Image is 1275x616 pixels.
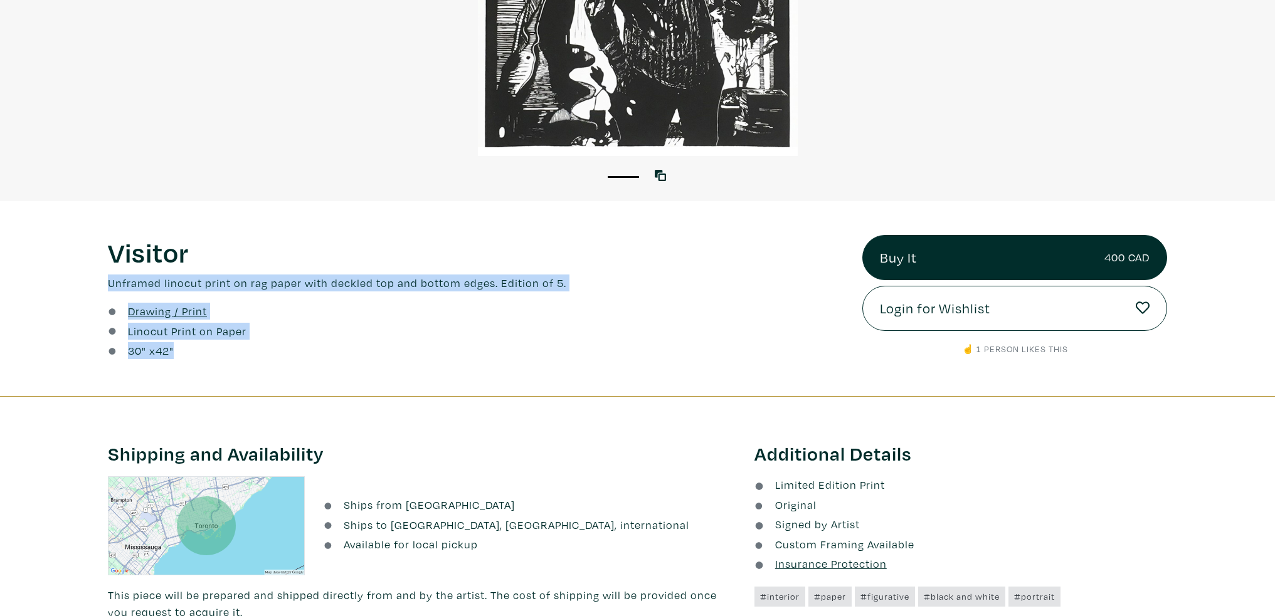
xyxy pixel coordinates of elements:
[1008,587,1061,607] a: #portrait
[108,274,844,291] p: Unframed linocut print on rag paper with deckled top and bottom edges. Edition of 5.
[754,587,805,607] a: #interior
[324,536,736,553] li: Available for local pickup
[1104,249,1150,266] small: 400 CAD
[324,516,736,533] li: Ships to [GEOGRAPHIC_DATA], [GEOGRAPHIC_DATA], international
[855,587,915,607] a: #figurative
[808,587,852,607] a: #paper
[108,476,305,575] img: staticmap
[862,342,1167,356] p: ☝️ 1 person likes this
[128,303,207,320] a: Drawing / Print
[862,235,1167,280] a: Buy It400 CAD
[128,343,142,358] span: 30
[754,516,1167,533] li: Signed by Artist
[108,235,844,269] h1: Visitor
[156,343,169,358] span: 42
[128,342,174,359] div: " x "
[754,476,1167,493] li: Limited Edition Print
[128,304,207,318] u: Drawing / Print
[754,496,1167,513] li: Original
[754,556,886,571] a: Insurance Protection
[108,442,736,466] h3: Shipping and Availability
[754,536,1167,553] li: Custom Framing Available
[918,587,1005,607] a: #black and white
[754,442,1167,466] h3: Additional Details
[608,176,639,178] button: 1 of 1
[324,496,736,513] li: Ships from [GEOGRAPHIC_DATA]
[128,323,246,340] a: Linocut Print on Paper
[775,556,887,571] u: Insurance Protection
[862,286,1167,331] a: Login for Wishlist
[880,298,990,319] span: Login for Wishlist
